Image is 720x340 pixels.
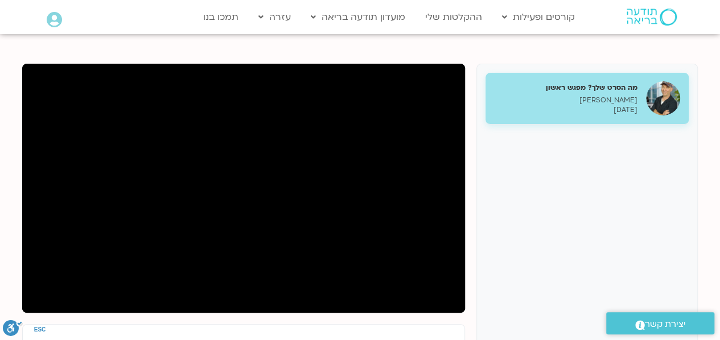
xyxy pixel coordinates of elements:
a: מועדון תודעה בריאה [305,6,411,28]
span: יצירת קשר [645,317,686,332]
p: [PERSON_NAME] [494,96,637,105]
a: עזרה [253,6,297,28]
img: תודעה בריאה [627,9,677,26]
p: [DATE] [494,105,637,115]
h5: מה הסרט שלך? מפגש ראשון [494,82,637,93]
img: מה הסרט שלך? מפגש ראשון [646,81,680,115]
a: תמכו בנו [198,6,244,28]
a: יצירת קשר [606,312,714,334]
a: קורסים ופעילות [496,6,581,28]
a: ההקלטות שלי [419,6,488,28]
